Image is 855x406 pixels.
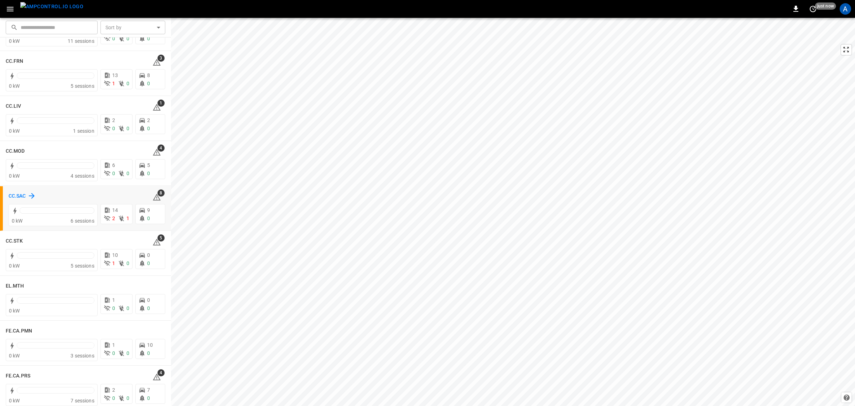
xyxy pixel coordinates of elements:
[147,260,150,266] span: 0
[157,189,165,197] span: 8
[157,369,165,376] span: 4
[126,215,129,221] span: 1
[9,353,20,359] span: 0 kW
[9,308,20,314] span: 0 kW
[112,171,115,176] span: 0
[126,126,129,131] span: 0
[112,395,115,401] span: 0
[112,350,115,356] span: 0
[147,395,150,401] span: 0
[20,2,83,11] img: ampcontrol.io logo
[6,327,32,335] h6: FE.CA.PMN
[147,297,150,303] span: 0
[71,218,94,224] span: 6 sessions
[112,162,115,168] span: 6
[126,171,129,176] span: 0
[6,282,24,290] h6: EL.MTH
[147,252,150,258] span: 0
[71,398,94,404] span: 7 sessions
[147,207,150,213] span: 9
[112,252,118,258] span: 10
[147,171,150,176] span: 0
[73,128,94,134] span: 1 session
[840,3,851,15] div: profile-icon
[126,36,129,41] span: 0
[9,38,20,44] span: 0 kW
[147,350,150,356] span: 0
[112,117,115,123] span: 2
[147,215,150,221] span: 0
[147,81,150,86] span: 0
[147,162,150,168] span: 5
[815,2,836,10] span: just now
[6,237,23,245] h6: CC.STK
[9,263,20,269] span: 0 kW
[71,353,94,359] span: 3 sessions
[147,36,150,41] span: 0
[6,57,24,65] h6: CC.FRN
[68,38,94,44] span: 11 sessions
[112,72,118,78] span: 13
[9,173,20,179] span: 0 kW
[71,173,94,179] span: 4 sessions
[147,117,150,123] span: 2
[112,387,115,393] span: 2
[9,398,20,404] span: 0 kW
[112,207,118,213] span: 14
[12,218,23,224] span: 0 kW
[157,144,165,152] span: 4
[112,297,115,303] span: 1
[807,3,819,15] button: set refresh interval
[147,126,150,131] span: 0
[71,83,94,89] span: 5 sessions
[112,342,115,348] span: 1
[9,192,26,200] h6: CC.SAC
[112,260,115,266] span: 1
[112,126,115,131] span: 0
[157,234,165,242] span: 5
[126,395,129,401] span: 0
[147,387,150,393] span: 7
[6,102,21,110] h6: CC.LIV
[126,81,129,86] span: 0
[157,55,165,62] span: 3
[147,342,153,348] span: 10
[71,263,94,269] span: 5 sessions
[112,215,115,221] span: 2
[126,260,129,266] span: 0
[112,81,115,86] span: 1
[9,128,20,134] span: 0 kW
[126,350,129,356] span: 0
[147,72,150,78] span: 8
[6,372,30,380] h6: FE.CA.PRS
[112,36,115,41] span: 0
[126,305,129,311] span: 0
[9,83,20,89] span: 0 kW
[6,147,25,155] h6: CC.MOD
[157,100,165,107] span: 1
[147,305,150,311] span: 0
[112,305,115,311] span: 0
